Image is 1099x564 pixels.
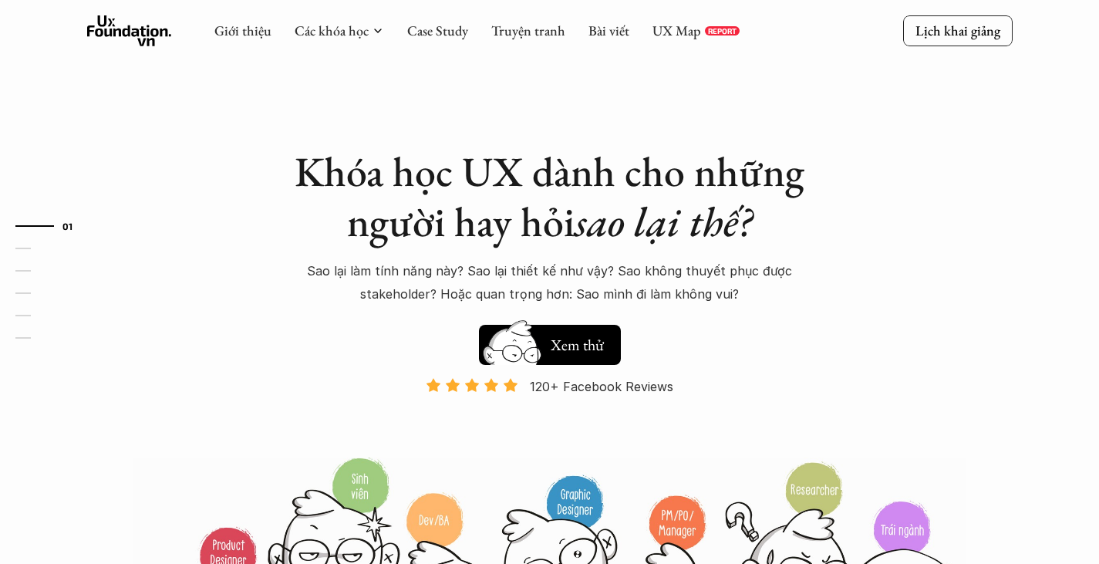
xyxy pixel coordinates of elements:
h5: Xem thử [548,334,605,356]
p: 120+ Facebook Reviews [530,375,673,398]
a: 120+ Facebook Reviews [413,377,687,455]
p: Sao lại làm tính năng này? Sao lại thiết kế như vậy? Sao không thuyết phục được stakeholder? Hoặc... [280,259,820,306]
a: Bài viết [588,22,629,39]
em: sao lại thế? [575,194,752,248]
a: Case Study [407,22,468,39]
h1: Khóa học UX dành cho những người hay hỏi [280,147,820,247]
strong: 01 [62,221,73,231]
a: Truyện tranh [491,22,565,39]
p: Lịch khai giảng [915,22,1000,39]
p: REPORT [708,26,737,35]
a: Xem thử [479,317,621,365]
a: UX Map [652,22,701,39]
a: Lịch khai giảng [903,15,1013,46]
a: Giới thiệu [214,22,271,39]
a: Các khóa học [295,22,369,39]
a: 01 [15,217,89,235]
